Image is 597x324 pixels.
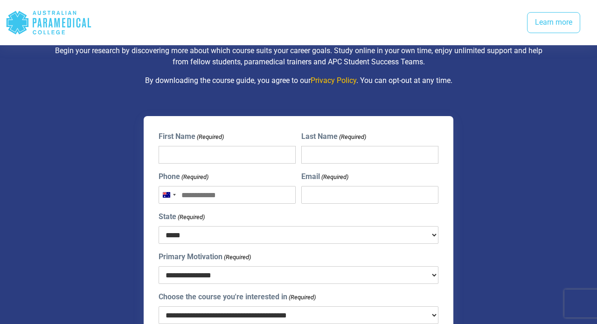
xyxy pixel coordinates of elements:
[321,172,349,182] span: (Required)
[6,7,92,38] div: Australian Paramedical College
[49,75,548,86] p: By downloading the course guide, you agree to our . You can opt-out at any time.
[223,253,251,262] span: (Required)
[49,45,548,68] p: Begin your research by discovering more about which course suits your career goals. Study online ...
[196,132,224,142] span: (Required)
[159,171,208,182] label: Phone
[527,12,580,34] a: Learn more
[288,293,316,302] span: (Required)
[159,131,224,142] label: First Name
[311,76,356,85] a: Privacy Policy
[339,132,367,142] span: (Required)
[301,171,348,182] label: Email
[159,186,179,203] button: Selected country
[301,131,366,142] label: Last Name
[159,291,316,303] label: Choose the course you're interested in
[181,172,209,182] span: (Required)
[159,211,205,222] label: State
[177,213,205,222] span: (Required)
[159,251,251,262] label: Primary Motivation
